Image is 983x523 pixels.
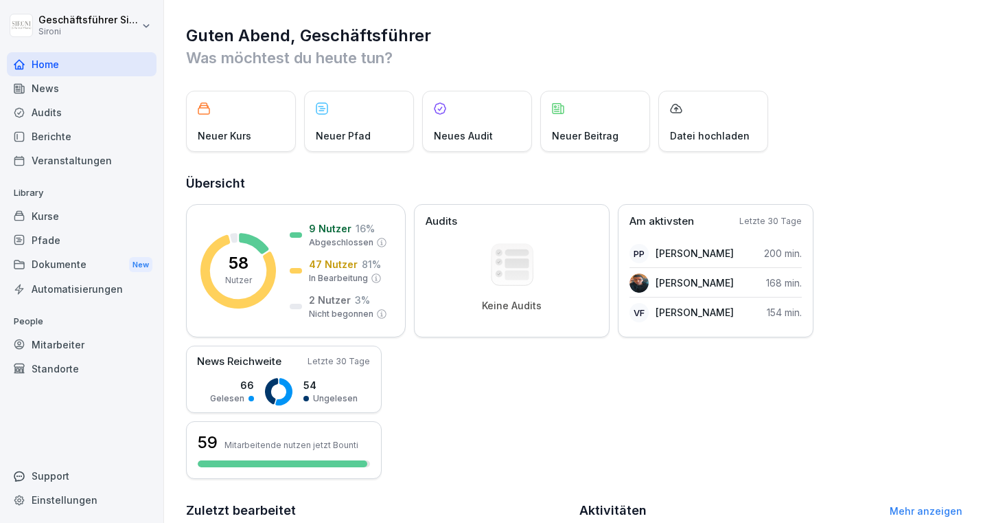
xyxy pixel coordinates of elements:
img: n72xwrccg3abse2lkss7jd8w.png [629,274,649,293]
p: Neuer Kurs [198,129,251,143]
p: 58 [229,255,248,271]
a: Mitarbeiter [7,333,157,357]
p: 2 Nutzer [309,293,351,307]
a: Einstellungen [7,488,157,512]
p: Audits [426,214,457,230]
h2: Zuletzt bearbeitet [186,501,570,520]
p: 16 % [356,221,375,236]
p: [PERSON_NAME] [656,305,734,320]
a: Berichte [7,124,157,148]
p: People [7,311,157,333]
a: Automatisierungen [7,277,157,301]
a: Mehr anzeigen [890,505,962,517]
div: New [129,257,152,273]
p: [PERSON_NAME] [656,246,734,260]
p: 154 min. [767,305,802,320]
p: Sironi [38,27,139,36]
p: Nicht begonnen [309,308,373,320]
p: Abgeschlossen [309,236,373,249]
p: Am aktivsten [629,214,694,230]
p: In Bearbeitung [309,272,368,285]
p: Neuer Pfad [316,129,371,143]
div: Support [7,464,157,488]
a: Standorte [7,357,157,381]
h2: Aktivitäten [579,501,647,520]
h3: 59 [198,431,218,454]
p: Neuer Beitrag [552,129,618,143]
p: 168 min. [766,276,802,290]
div: PP [629,244,649,263]
p: 9 Nutzer [309,221,351,236]
div: Dokumente [7,252,157,278]
p: 47 Nutzer [309,257,358,271]
p: Neues Audit [434,129,493,143]
p: Letzte 30 Tage [308,355,370,368]
a: Kurse [7,204,157,228]
p: Datei hochladen [670,129,750,143]
h1: Guten Abend, Geschäftsführer [186,25,962,47]
p: Ungelesen [313,392,358,405]
p: Keine Audits [482,300,542,312]
p: Geschäftsführer Sironi [38,14,139,26]
p: [PERSON_NAME] [656,276,734,290]
p: Gelesen [210,392,244,405]
p: Library [7,182,157,204]
p: 54 [303,378,358,392]
p: 66 [210,378,254,392]
p: Mitarbeitende nutzen jetzt Bounti [224,440,358,450]
div: VF [629,303,649,322]
h2: Übersicht [186,174,962,193]
p: 3 % [355,293,370,307]
a: Veranstaltungen [7,148,157,173]
a: Home [7,52,157,76]
p: 81 % [362,257,381,271]
a: DokumenteNew [7,252,157,278]
p: Nutzer [225,274,252,287]
a: Audits [7,100,157,124]
p: Letzte 30 Tage [739,215,802,227]
a: Pfade [7,228,157,252]
p: Was möchtest du heute tun? [186,47,962,69]
p: 200 min. [764,246,802,260]
p: News Reichweite [197,354,281,370]
a: News [7,76,157,100]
